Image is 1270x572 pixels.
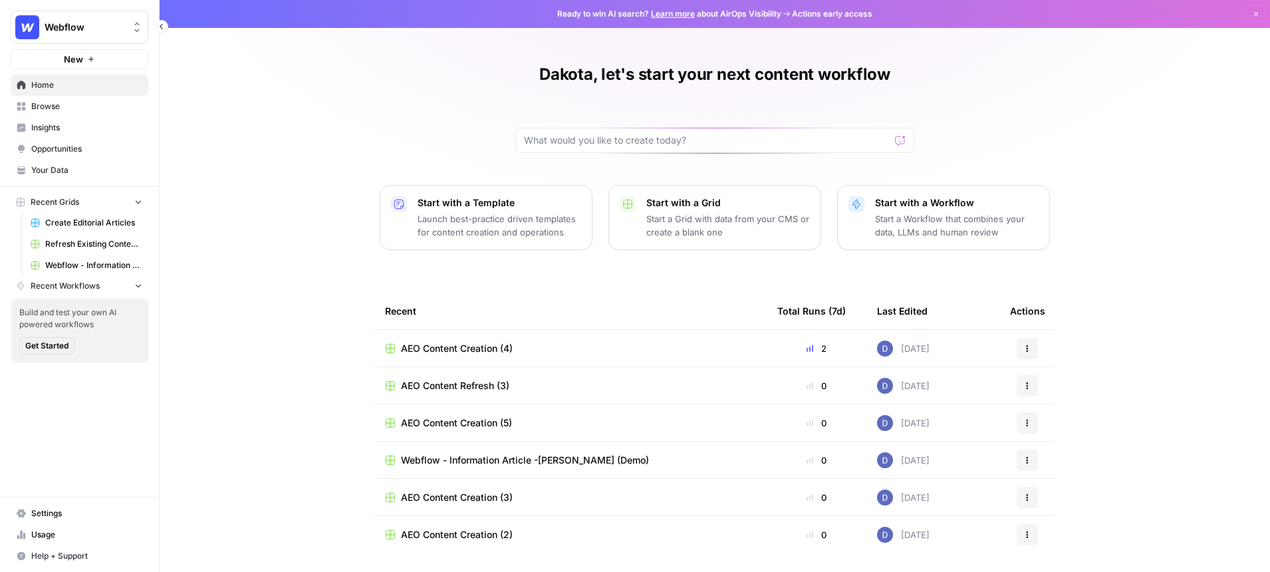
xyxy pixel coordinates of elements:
[385,342,756,355] a: AEO Content Creation (4)
[31,529,142,541] span: Usage
[25,255,148,276] a: Webflow - Information Article -[PERSON_NAME] (Demo)
[380,185,592,250] button: Start with a TemplateLaunch best-practice driven templates for content creation and operations
[524,134,890,147] input: What would you like to create today?
[19,307,140,331] span: Build and test your own AI powered workflows
[45,238,142,250] span: Refresh Existing Content - Dakota - Demo
[777,416,856,430] div: 0
[31,550,142,562] span: Help + Support
[11,524,148,545] a: Usage
[31,143,142,155] span: Opportunities
[385,379,756,392] a: AEO Content Refresh (3)
[401,416,512,430] span: AEO Content Creation (5)
[646,212,810,239] p: Start a Grid with data from your CMS or create a blank one
[877,490,893,505] img: oynt3kinlmekmaa1z2gxuuo0y08d
[64,53,83,66] span: New
[401,491,513,504] span: AEO Content Creation (3)
[539,64,890,85] h1: Dakota, let's start your next content workflow
[11,545,148,567] button: Help + Support
[31,196,79,208] span: Recent Grids
[11,96,148,117] a: Browse
[418,212,581,239] p: Launch best-practice driven templates for content creation and operations
[31,507,142,519] span: Settings
[877,527,930,543] div: [DATE]
[11,160,148,181] a: Your Data
[385,416,756,430] a: AEO Content Creation (5)
[15,15,39,39] img: Webflow Logo
[11,276,148,296] button: Recent Workflows
[31,280,100,292] span: Recent Workflows
[877,527,893,543] img: oynt3kinlmekmaa1z2gxuuo0y08d
[31,100,142,112] span: Browse
[777,293,846,329] div: Total Runs (7d)
[837,185,1050,250] button: Start with a WorkflowStart a Workflow that combines your data, LLMs and human review
[11,49,148,69] button: New
[877,415,930,431] div: [DATE]
[877,341,893,357] img: oynt3kinlmekmaa1z2gxuuo0y08d
[877,378,893,394] img: oynt3kinlmekmaa1z2gxuuo0y08d
[31,79,142,91] span: Home
[877,452,893,468] img: oynt3kinlmekmaa1z2gxuuo0y08d
[777,342,856,355] div: 2
[31,122,142,134] span: Insights
[401,528,513,541] span: AEO Content Creation (2)
[19,337,74,355] button: Get Started
[11,74,148,96] a: Home
[25,233,148,255] a: Refresh Existing Content - Dakota - Demo
[11,503,148,524] a: Settings
[777,379,856,392] div: 0
[401,454,649,467] span: Webflow - Information Article -[PERSON_NAME] (Demo)
[877,452,930,468] div: [DATE]
[608,185,821,250] button: Start with a GridStart a Grid with data from your CMS or create a blank one
[25,340,68,352] span: Get Started
[1010,293,1045,329] div: Actions
[877,293,928,329] div: Last Edited
[385,528,756,541] a: AEO Content Creation (2)
[11,117,148,138] a: Insights
[11,138,148,160] a: Opportunities
[385,293,756,329] div: Recent
[45,217,142,229] span: Create Editorial Articles
[11,11,148,44] button: Workspace: Webflow
[777,454,856,467] div: 0
[401,342,513,355] span: AEO Content Creation (4)
[385,454,756,467] a: Webflow - Information Article -[PERSON_NAME] (Demo)
[877,378,930,394] div: [DATE]
[877,415,893,431] img: oynt3kinlmekmaa1z2gxuuo0y08d
[418,196,581,210] p: Start with a Template
[45,21,125,34] span: Webflow
[877,490,930,505] div: [DATE]
[777,491,856,504] div: 0
[877,341,930,357] div: [DATE]
[401,379,509,392] span: AEO Content Refresh (3)
[25,212,148,233] a: Create Editorial Articles
[792,8,872,20] span: Actions early access
[875,212,1039,239] p: Start a Workflow that combines your data, LLMs and human review
[31,164,142,176] span: Your Data
[646,196,810,210] p: Start with a Grid
[875,196,1039,210] p: Start with a Workflow
[777,528,856,541] div: 0
[45,259,142,271] span: Webflow - Information Article -[PERSON_NAME] (Demo)
[385,491,756,504] a: AEO Content Creation (3)
[651,9,695,19] a: Learn more
[557,8,781,20] span: Ready to win AI search? about AirOps Visibility
[11,192,148,212] button: Recent Grids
